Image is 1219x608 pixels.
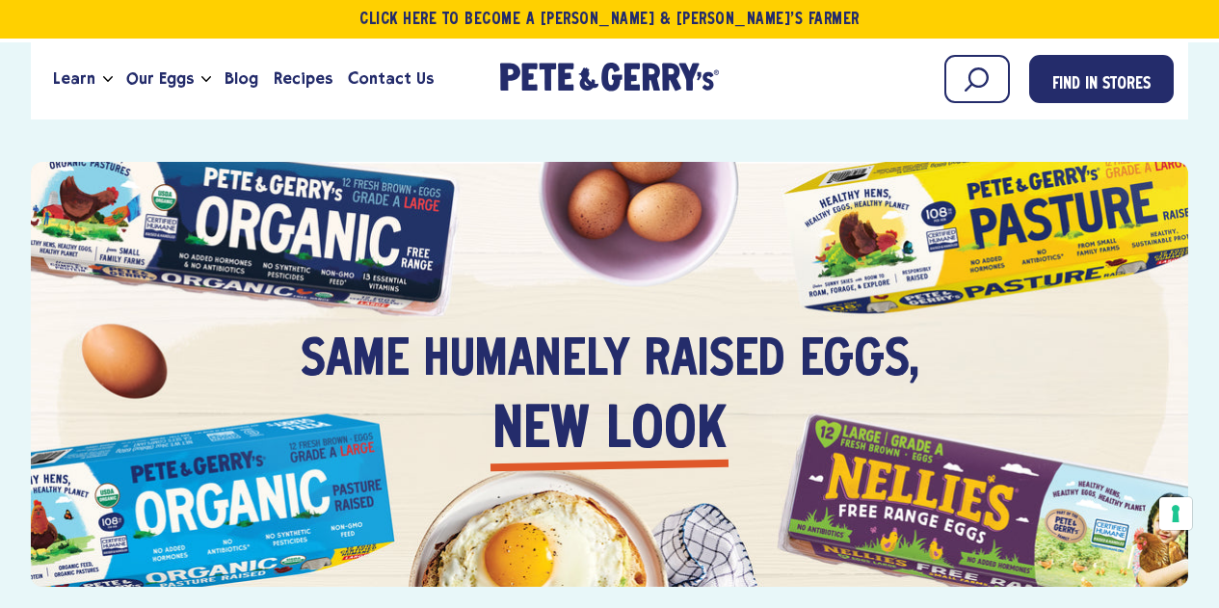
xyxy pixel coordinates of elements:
a: Learn [45,53,103,105]
a: Contact Us [340,53,441,105]
span: Recipes [274,66,332,91]
button: Your consent preferences for tracking technologies [1159,497,1192,530]
input: Search [944,55,1010,103]
button: Open the dropdown menu for Our Eggs [201,76,211,83]
em: new look [492,395,727,469]
h3: Same humanely raised eggs, [301,265,919,394]
span: Contact Us [348,66,434,91]
a: Blog [217,53,266,105]
a: Our Eggs [119,53,201,105]
span: Blog [225,66,258,91]
span: Find in Stores [1052,76,1151,93]
button: Open the dropdown menu for Learn [103,76,113,83]
span: Our Eggs [126,66,194,91]
span: Learn [53,66,95,91]
a: Find in Stores [1029,55,1175,103]
a: Recipes [266,53,340,105]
